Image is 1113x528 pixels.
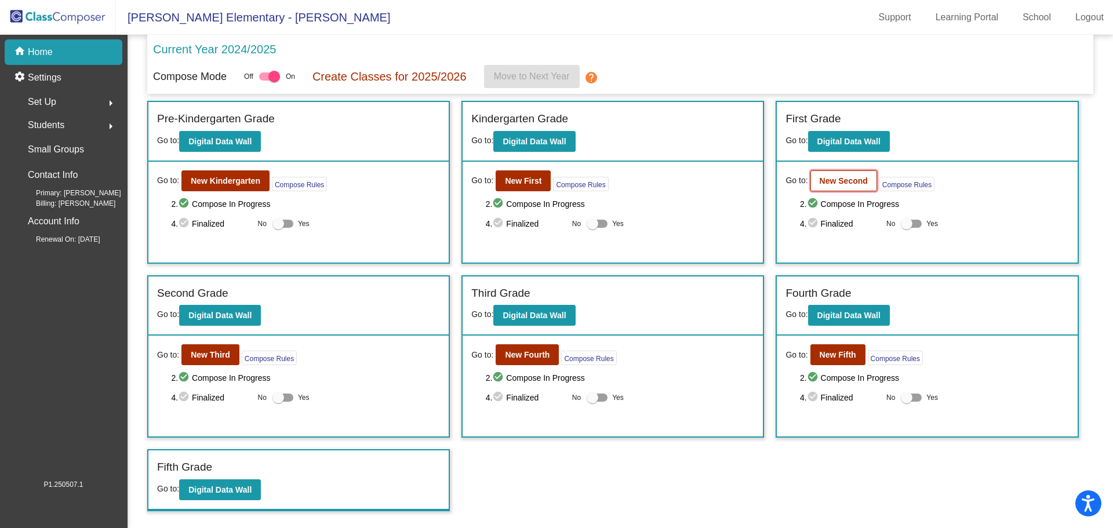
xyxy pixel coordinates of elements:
mat-icon: help [584,71,598,85]
button: Compose Rules [561,351,616,365]
span: Go to: [785,136,808,145]
span: Go to: [785,349,808,361]
span: Go to: [157,174,179,187]
label: Third Grade [471,285,530,302]
mat-icon: check_circle [807,197,821,211]
mat-icon: check_circle [492,371,506,385]
span: 2. Compose In Progress [486,371,755,385]
span: 2. Compose In Progress [486,197,755,211]
label: First Grade [785,111,841,128]
button: Compose Rules [553,177,608,191]
span: On [286,71,295,82]
mat-icon: check_circle [178,391,192,405]
label: Fourth Grade [785,285,851,302]
a: School [1013,8,1060,27]
a: Learning Portal [926,8,1008,27]
p: Settings [28,71,61,85]
button: New Second [810,170,877,191]
mat-icon: check_circle [178,197,192,211]
b: Digital Data Wall [817,137,881,146]
mat-icon: check_circle [492,197,506,211]
a: Logout [1066,8,1113,27]
span: Primary: [PERSON_NAME] [17,188,121,198]
span: 2. Compose In Progress [171,371,440,385]
mat-icon: check_circle [807,391,821,405]
b: New First [505,176,541,185]
button: Digital Data Wall [493,131,575,152]
mat-icon: check_circle [807,217,821,231]
span: 4. Finalized [171,391,252,405]
span: 4. Finalized [486,217,566,231]
button: New Fourth [496,344,559,365]
span: 4. Finalized [171,217,252,231]
button: Digital Data Wall [493,305,575,326]
p: Account Info [28,213,79,230]
span: Yes [926,391,938,405]
span: Go to: [785,174,808,187]
b: New Third [191,350,230,359]
button: Move to Next Year [484,65,580,88]
span: No [258,219,267,229]
mat-icon: check_circle [492,391,506,405]
b: Digital Data Wall [188,137,252,146]
span: No [886,219,895,229]
button: New Third [181,344,239,365]
mat-icon: arrow_right [104,96,118,110]
span: Yes [612,217,624,231]
span: Go to: [157,136,179,145]
b: New Fifth [820,350,856,359]
span: Renewal On: [DATE] [17,234,100,245]
button: New Fifth [810,344,865,365]
span: Set Up [28,94,56,110]
b: New Fourth [505,350,550,359]
span: No [258,392,267,403]
span: Off [244,71,253,82]
b: Digital Data Wall [817,311,881,320]
span: Go to: [157,484,179,493]
span: Yes [298,217,310,231]
span: Go to: [471,174,493,187]
span: 2. Compose In Progress [800,371,1069,385]
span: 2. Compose In Progress [800,197,1069,211]
button: Digital Data Wall [808,131,890,152]
b: New Kindergarten [191,176,260,185]
p: Small Groups [28,141,84,158]
b: Digital Data Wall [503,311,566,320]
mat-icon: arrow_right [104,119,118,133]
b: Digital Data Wall [188,311,252,320]
span: Go to: [471,349,493,361]
span: 4. Finalized [800,217,881,231]
b: Digital Data Wall [188,485,252,494]
mat-icon: home [14,45,28,59]
span: Go to: [157,349,179,361]
b: New Second [820,176,868,185]
button: Digital Data Wall [179,479,261,500]
span: No [572,392,581,403]
p: Contact Info [28,167,78,183]
p: Create Classes for 2025/2026 [312,68,467,85]
p: Current Year 2024/2025 [153,41,276,58]
span: 4. Finalized [486,391,566,405]
mat-icon: check_circle [492,217,506,231]
button: Compose Rules [879,177,934,191]
button: Compose Rules [272,177,327,191]
span: Yes [612,391,624,405]
span: No [572,219,581,229]
span: Go to: [157,309,179,319]
span: Yes [926,217,938,231]
span: Students [28,117,64,133]
button: Digital Data Wall [808,305,890,326]
button: Compose Rules [868,351,923,365]
a: Support [870,8,921,27]
span: [PERSON_NAME] Elementary - [PERSON_NAME] [116,8,390,27]
span: No [886,392,895,403]
mat-icon: check_circle [178,217,192,231]
span: Yes [298,391,310,405]
span: Billing: [PERSON_NAME] [17,198,115,209]
button: Digital Data Wall [179,131,261,152]
button: Digital Data Wall [179,305,261,326]
label: Second Grade [157,285,228,302]
label: Kindergarten Grade [471,111,568,128]
mat-icon: settings [14,71,28,85]
button: New Kindergarten [181,170,270,191]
